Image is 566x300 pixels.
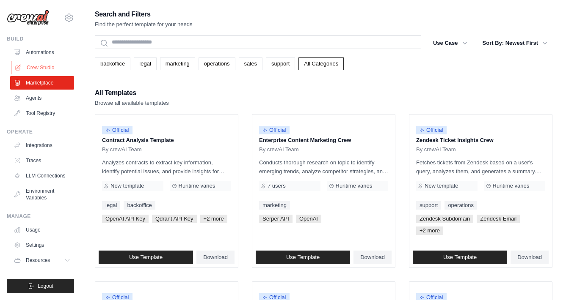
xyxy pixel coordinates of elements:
[298,57,344,70] a: All Categories
[416,158,545,176] p: Fetches tickets from Zendesk based on a user's query, analyzes them, and generates a summary. Out...
[102,126,133,134] span: Official
[416,136,545,145] p: Zendesk Ticket Insights Crew
[95,8,193,20] h2: Search and Filters
[416,146,456,153] span: By crewAI Team
[10,169,74,183] a: LLM Connections
[268,183,286,189] span: 7 users
[26,257,50,264] span: Resources
[95,99,169,107] p: Browse all available templates
[10,254,74,267] button: Resources
[102,158,231,176] p: Analyzes contracts to extract key information, identify potential issues, and provide insights fo...
[443,254,477,261] span: Use Template
[10,46,74,59] a: Automations
[477,215,520,223] span: Zendesk Email
[200,215,227,223] span: +2 more
[102,215,149,223] span: OpenAI API Key
[416,126,447,134] span: Official
[360,254,385,261] span: Download
[296,215,321,223] span: OpenAI
[102,136,231,145] p: Contract Analysis Template
[152,215,197,223] span: Qdrant API Key
[160,57,195,70] a: marketing
[10,91,74,105] a: Agents
[179,183,215,189] span: Runtime varies
[7,213,74,220] div: Manage
[266,57,295,70] a: support
[134,57,156,70] a: legal
[445,201,477,210] a: operations
[259,201,290,210] a: marketing
[259,126,290,134] span: Official
[95,20,193,29] p: Find the perfect template for your needs
[416,215,473,223] span: Zendesk Subdomain
[239,57,262,70] a: sales
[259,158,388,176] p: Conducts thorough research on topic to identify emerging trends, analyze competitor strategies, a...
[102,146,142,153] span: By crewAI Team
[10,76,74,90] a: Marketplace
[203,254,228,261] span: Download
[478,35,552,51] button: Sort By: Newest First
[10,154,74,167] a: Traces
[10,223,74,237] a: Usage
[7,35,74,42] div: Build
[10,238,74,252] a: Settings
[425,183,458,189] span: New template
[413,251,507,264] a: Use Template
[129,254,163,261] span: Use Template
[38,283,53,289] span: Logout
[416,201,441,210] a: support
[256,251,350,264] a: Use Template
[99,251,193,264] a: Use Template
[102,201,120,210] a: legal
[511,251,549,264] a: Download
[336,183,373,189] span: Runtime varies
[95,87,169,99] h2: All Templates
[11,61,75,74] a: Crew Studio
[259,215,293,223] span: Serper API
[10,139,74,152] a: Integrations
[199,57,235,70] a: operations
[7,10,49,26] img: Logo
[353,251,392,264] a: Download
[10,184,74,205] a: Environment Variables
[124,201,155,210] a: backoffice
[286,254,320,261] span: Use Template
[196,251,235,264] a: Download
[493,183,530,189] span: Runtime varies
[95,57,130,70] a: backoffice
[7,128,74,135] div: Operate
[259,146,299,153] span: By crewAI Team
[259,136,388,145] p: Enterprise Content Marketing Crew
[110,183,144,189] span: New template
[7,279,74,293] button: Logout
[416,226,443,235] span: +2 more
[517,254,542,261] span: Download
[428,35,472,51] button: Use Case
[10,106,74,120] a: Tool Registry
